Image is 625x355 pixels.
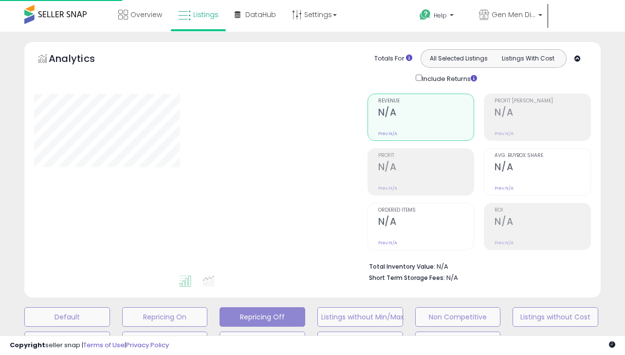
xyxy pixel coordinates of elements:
[378,153,474,158] span: Profit
[423,52,494,65] button: All Selected Listings
[130,10,162,20] span: Overview
[492,10,535,20] span: Gen Men Distributor
[378,161,474,175] h2: N/A
[408,73,489,84] div: Include Returns
[495,131,514,137] small: Prev: N/A
[24,332,110,351] button: Deactivated & In Stock
[378,107,474,120] h2: N/A
[495,240,514,246] small: Prev: N/A
[378,131,397,137] small: Prev: N/A
[122,307,208,327] button: Repricing On
[415,307,501,327] button: Non Competitive
[245,10,276,20] span: DataHub
[378,99,474,104] span: Revenue
[495,216,590,229] h2: N/A
[193,10,219,20] span: Listings
[24,307,110,327] button: Default
[495,107,590,120] h2: N/A
[83,340,125,350] a: Terms of Use
[220,307,305,327] button: Repricing Off
[317,332,403,351] button: ORDERS
[446,273,458,282] span: N/A
[369,262,435,271] b: Total Inventory Value:
[412,1,470,32] a: Help
[369,260,584,272] li: N/A
[378,240,397,246] small: Prev: N/A
[378,185,397,191] small: Prev: N/A
[369,274,445,282] b: Short Term Storage Fees:
[49,52,114,68] h5: Analytics
[10,340,45,350] strong: Copyright
[126,340,169,350] a: Privacy Policy
[378,208,474,213] span: Ordered Items
[122,332,208,351] button: new view
[374,54,412,63] div: Totals For
[419,9,431,21] i: Get Help
[493,52,563,65] button: Listings With Cost
[495,185,514,191] small: Prev: N/A
[10,341,169,350] div: seller snap | |
[378,216,474,229] h2: N/A
[495,99,590,104] span: Profit [PERSON_NAME]
[495,153,590,158] span: Avg. Buybox Share
[513,307,598,327] button: Listings without Cost
[317,307,403,327] button: Listings without Min/Max
[495,208,590,213] span: ROI
[495,161,590,175] h2: N/A
[434,11,447,20] span: Help
[220,332,305,351] button: suppressed
[415,332,501,351] button: Low Inv Fee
